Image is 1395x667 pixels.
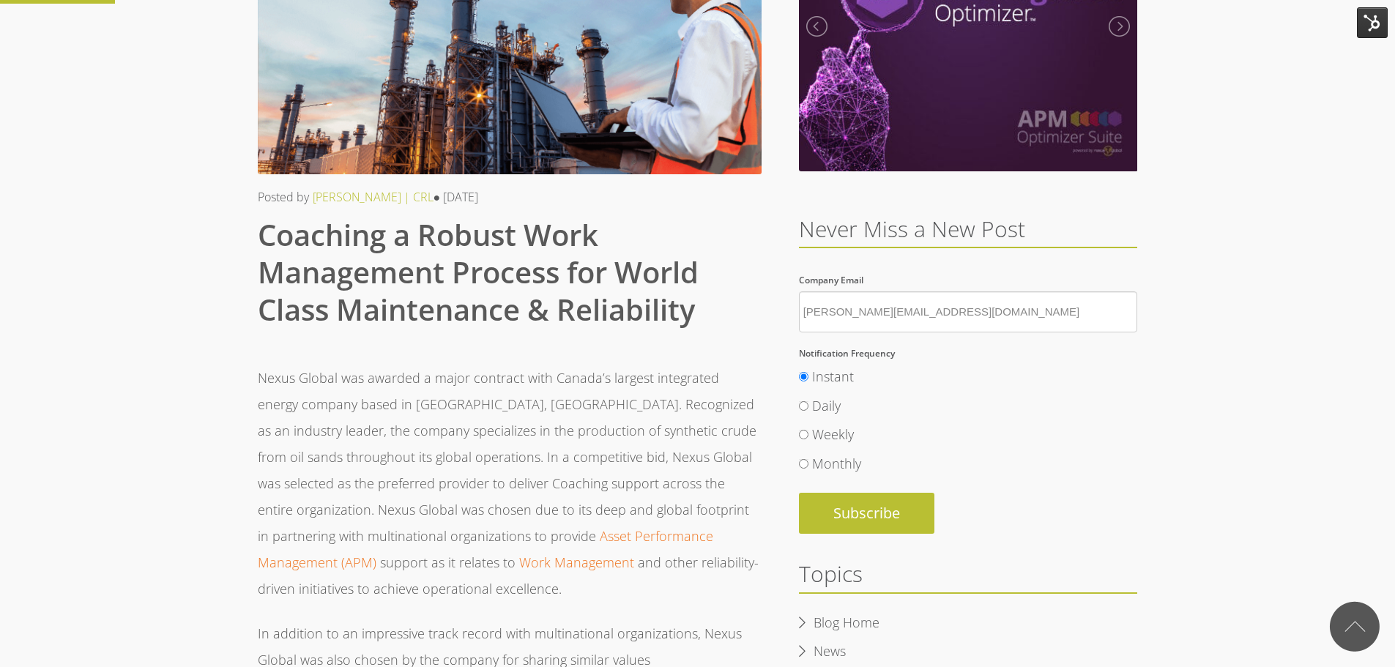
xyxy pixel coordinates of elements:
[799,493,934,534] input: Subscribe
[799,291,1138,332] input: Company Email
[519,554,638,571] a: Work Management
[799,612,894,634] a: Blog Home
[313,189,434,205] a: [PERSON_NAME] | CRL
[799,430,808,439] input: Weekly
[1357,7,1388,38] img: HubSpot Tools Menu Toggle
[799,459,808,469] input: Monthly
[799,559,863,589] span: Topics
[799,274,863,286] span: Company Email
[812,425,854,443] span: Weekly
[258,215,699,329] span: Coaching a Robust Work Management Process for World Class Maintenance & Reliability
[258,365,762,602] p: Nexus Global was awarded a major contract with Canada’s largest integrated energy company based i...
[812,368,854,385] span: Instant
[799,347,895,359] span: Notification Frequency
[812,455,861,472] span: Monthly
[812,397,841,414] span: Daily
[799,372,808,381] input: Instant
[433,189,478,205] span: ● [DATE]
[799,214,1025,244] span: Never Miss a New Post
[799,401,808,411] input: Daily
[799,641,860,663] a: News
[258,189,309,205] span: Posted by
